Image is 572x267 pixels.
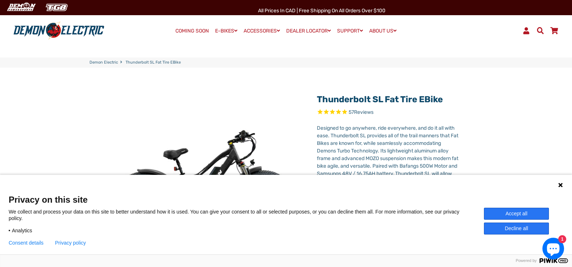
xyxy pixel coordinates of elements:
a: SUPPORT [335,26,366,36]
span: Thunderbolt SL Fat Tire eBike [126,60,181,66]
a: ACCESSORIES [241,26,283,36]
img: Demon Electric logo [11,21,107,40]
span: 57 reviews [349,109,374,115]
a: COMING SOON [173,26,211,36]
a: Demon Electric [89,60,118,66]
inbox-online-store-chat: Shopify online store chat [540,238,566,261]
button: Decline all [484,223,549,234]
a: Thunderbolt SL Fat Tire eBike [317,94,443,104]
a: DEALER LOCATOR [284,26,333,36]
a: Privacy policy [55,240,86,246]
button: Consent details [9,240,44,246]
img: TGB Canada [42,1,71,13]
span: All Prices in CAD | Free shipping on all orders over $100 [258,8,385,14]
span: Powered by [513,258,540,263]
span: Reviews [354,109,374,115]
a: ABOUT US [367,26,399,36]
span: Designed to go anywhere, ride everywhere, and do it all with ease. Thunderbolt SL provides all of... [317,125,458,192]
span: Analytics [12,227,32,234]
a: E-BIKES [213,26,240,36]
button: Accept all [484,208,549,220]
span: Privacy on this site [9,194,563,205]
img: Demon Electric [4,1,38,13]
span: Rated 4.9 out of 5 stars 57 reviews [317,108,461,117]
p: We collect and process your data on this site to better understand how it is used. You can give y... [9,208,484,221]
